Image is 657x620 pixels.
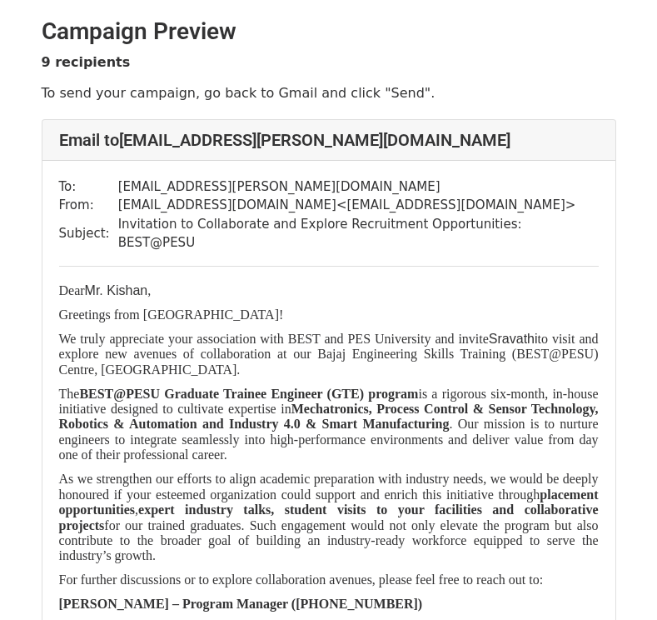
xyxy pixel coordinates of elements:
td: Subject: [59,215,118,252]
td: Invitation to Collaborate and Explore Recruitment Opportunities: BEST@PESU [118,215,599,252]
h4: Email to [EMAIL_ADDRESS][PERSON_NAME][DOMAIN_NAME] [59,130,599,150]
span: to visit and explore new avenues of collaboration at our Bajaj Engineering Skills Training (BEST@... [59,332,599,377]
strong: 9 recipients [42,54,131,70]
td: [EMAIL_ADDRESS][PERSON_NAME][DOMAIN_NAME] [118,177,599,197]
p: Mr. Kishan [59,283,599,298]
span: As we strengthen our efforts to align academic preparation with industry needs, we would be deepl... [59,472,599,562]
p: To send your campaign, go back to Gmail and click "Send". [42,84,616,102]
h2: Campaign Preview [42,17,616,46]
b: BEST@PESU Graduate Trainee Engineer (GTE) program [79,387,418,401]
b: expert industry talks, student visits to your facilities and collaborative projects [59,502,599,532]
span: [PERSON_NAME] – Program Manager ([PHONE_NUMBER]) [59,597,423,611]
b: placement opportunities [59,487,599,517]
span: , [147,283,151,297]
span: We truly appreciate your association with BEST and PES University and invite [59,332,489,346]
td: [EMAIL_ADDRESS][DOMAIN_NAME] < [EMAIL_ADDRESS][DOMAIN_NAME] > [118,196,599,215]
td: To: [59,177,118,197]
span: The is a rigorous six-month, in-house initiative designed to cultivate expertise in . Our mission... [59,387,599,462]
span: Greetings from [GEOGRAPHIC_DATA]! [59,307,284,322]
p: Sravathi [59,332,599,377]
span: Dear [59,283,85,297]
td: From: [59,196,118,215]
span: For further discussions or to explore collaboration avenues, please feel free to reach out to: [59,572,544,587]
b: Mechatronics, Process Control & Sensor Technology, Robotics & Automation and Industry 4.0 & Smart... [59,402,599,431]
